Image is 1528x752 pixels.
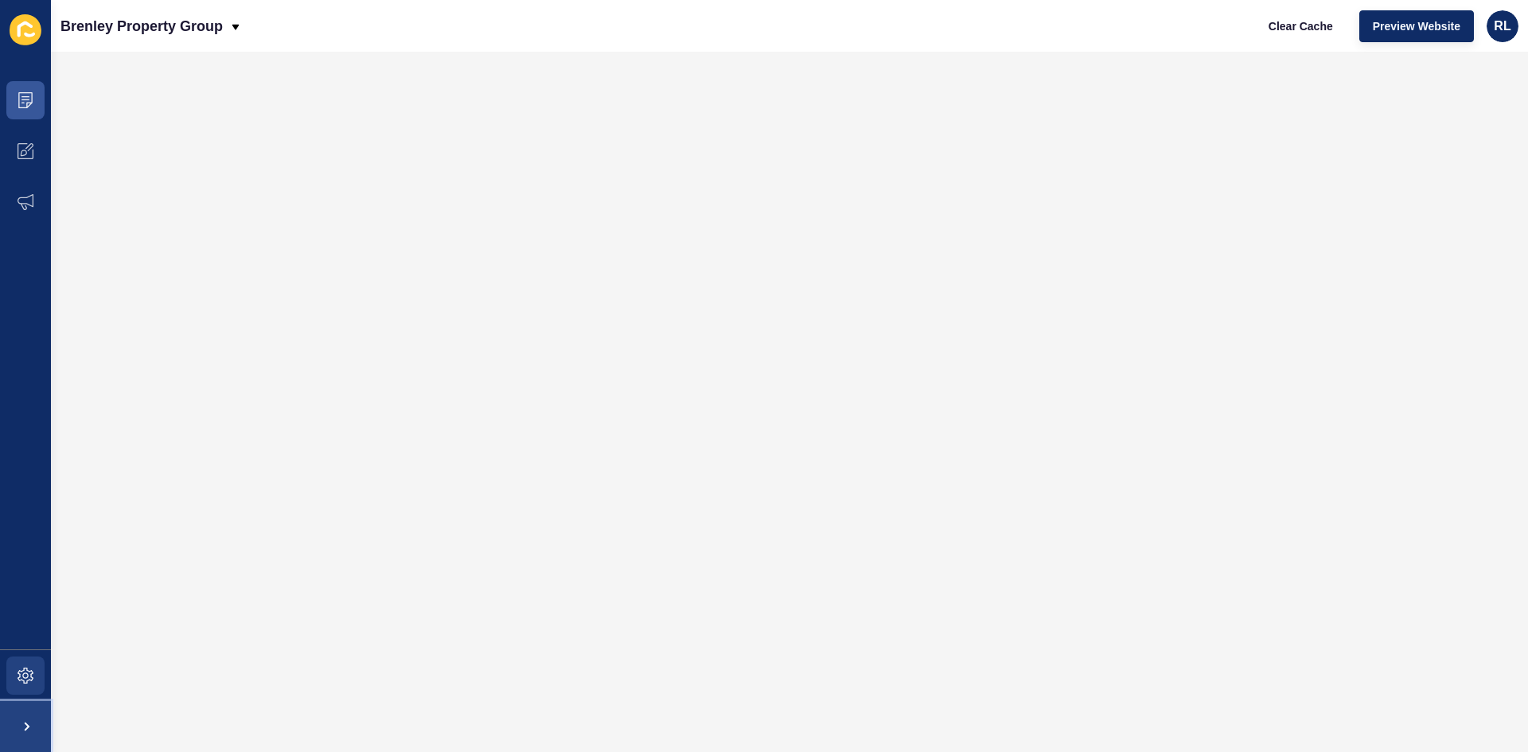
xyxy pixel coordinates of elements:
[1269,18,1333,34] span: Clear Cache
[1494,18,1510,34] span: RL
[1359,10,1474,42] button: Preview Website
[60,6,223,46] p: Brenley Property Group
[1255,10,1347,42] button: Clear Cache
[1373,18,1460,34] span: Preview Website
